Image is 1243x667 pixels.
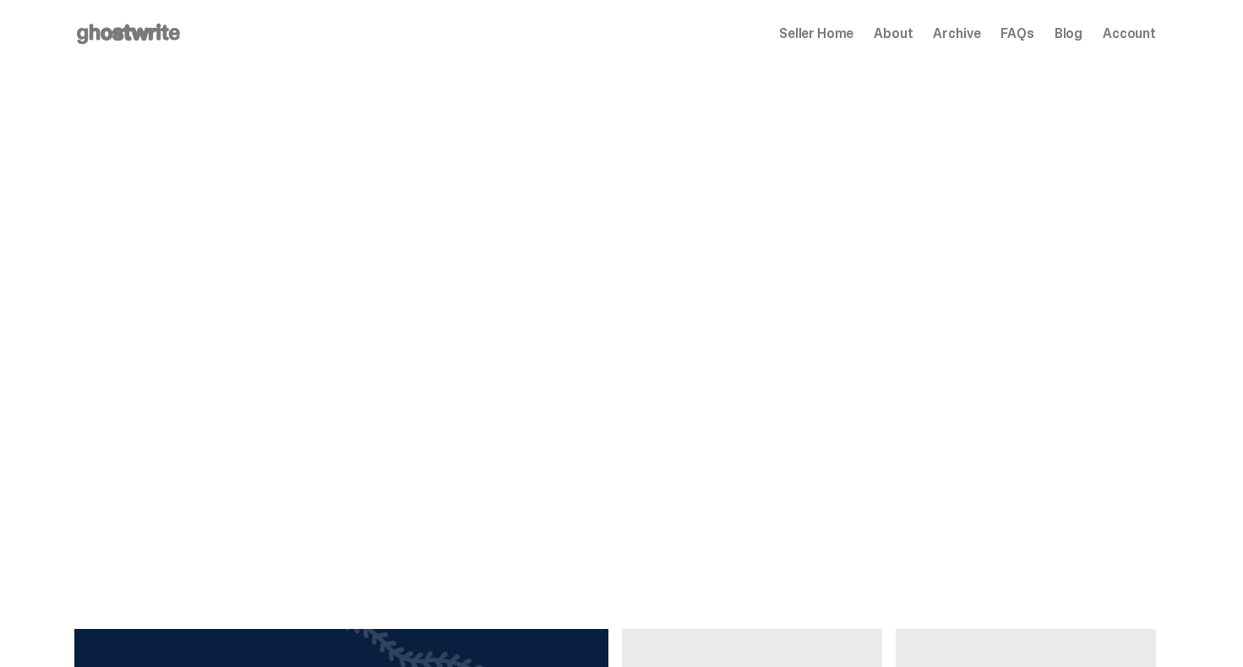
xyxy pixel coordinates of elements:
[933,27,980,41] a: Archive
[1103,27,1156,41] a: Account
[1000,27,1033,41] a: FAQs
[874,27,913,41] a: About
[1055,27,1082,41] a: Blog
[779,27,853,41] a: Seller Home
